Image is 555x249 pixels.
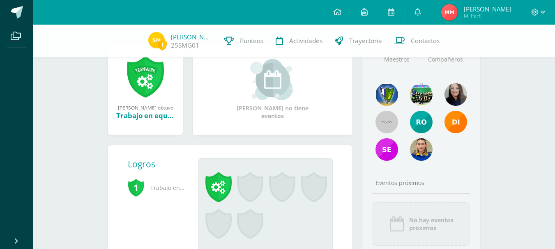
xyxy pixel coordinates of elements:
span: Mi Perfil [464,12,511,19]
img: ba027efcd3c5571e0669a28d4979b243.png [444,111,467,133]
img: 4972c4f8a3aa79e32f34780e5980f194.png [410,138,433,161]
img: 775470f577e03f55d3b34a0475b45e05.png [375,83,398,106]
span: [PERSON_NAME] [464,5,511,13]
img: event_small.png [250,59,295,100]
img: 770603c1d6cbdfd2c2e0e457e57793f2.png [441,4,458,21]
span: No hay eventos próximos [409,216,454,232]
a: Actividades [269,25,329,57]
span: Actividades [289,37,322,45]
div: Logros [128,158,192,170]
span: Contactos [411,37,440,45]
img: d7d3c0838380a4dce305d5c3ff863f53.png [148,32,165,48]
img: 55x55 [375,111,398,133]
a: [PERSON_NAME] [171,33,212,41]
img: 09d52f8bab2e293196f6cac5a87c91af.png [410,111,433,133]
a: Contactos [388,25,446,57]
a: Maestros [373,49,421,70]
span: Trabajo en equipo [128,176,185,199]
img: 6241d9850c7d87c23b8205876cb73848.png [375,138,398,161]
div: [PERSON_NAME] obtuvo [116,104,175,111]
div: Trabajo en equipo [116,111,175,120]
a: Compañeros [421,49,470,70]
a: 25SMG01 [171,41,199,50]
div: [PERSON_NAME] no tiene eventos [232,59,314,120]
img: 07e301464e0a8ed01094ecd6f03e5c64.png [410,83,433,106]
span: 1 [128,178,144,197]
span: Trayectoria [349,37,382,45]
img: event_icon.png [389,216,405,232]
span: 1 [158,40,167,50]
div: Eventos próximos [373,179,470,187]
a: Punteos [218,25,269,57]
img: d23294d3298e81897bc1db09934f24d0.png [444,83,467,106]
a: Trayectoria [329,25,388,57]
span: Punteos [240,37,263,45]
